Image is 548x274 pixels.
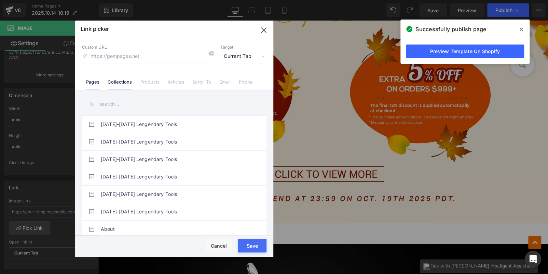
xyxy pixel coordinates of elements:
a: Preview Template On Shopify [406,45,524,58]
a: [DATE]-[DATE] Lengendary Tools [101,186,251,203]
button: Cancel [205,239,232,252]
a: Talk with [PERSON_NAME] Intelligent Assistant. [321,239,439,252]
a: Phone [239,79,253,89]
a: [DATE]-[DATE] Lengendary Tools [101,168,251,185]
img: client-btn.png [325,242,331,249]
a: [DATE]-[DATE] Lengendary Tools [101,203,251,220]
a: Email [219,79,231,89]
span: Successfully publish page [415,25,486,33]
button: Save [238,239,266,252]
span: Talk with [PERSON_NAME] Intelligent Assistant. [332,242,436,249]
p: Link picker [81,25,109,32]
a: Scroll To [192,79,211,89]
a: About [101,221,251,238]
input: search ... [82,97,266,112]
a: [DATE]-[DATE] Lengendary Tools [101,116,251,133]
p: Target [220,45,266,50]
input: https://gempages.net [82,50,214,63]
a: Articles [168,79,184,89]
a: Products [140,79,160,89]
div: Open Intercom Messenger [525,251,541,267]
a: Collections [108,79,132,89]
a: [DATE]-[DATE] Lengendary Tools [101,133,251,150]
a: Pages [86,79,99,89]
p: Custom URL [82,45,214,50]
a: [DATE]-[DATE] Lengendary Tools [101,151,251,168]
span: Current Tab [220,50,266,63]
